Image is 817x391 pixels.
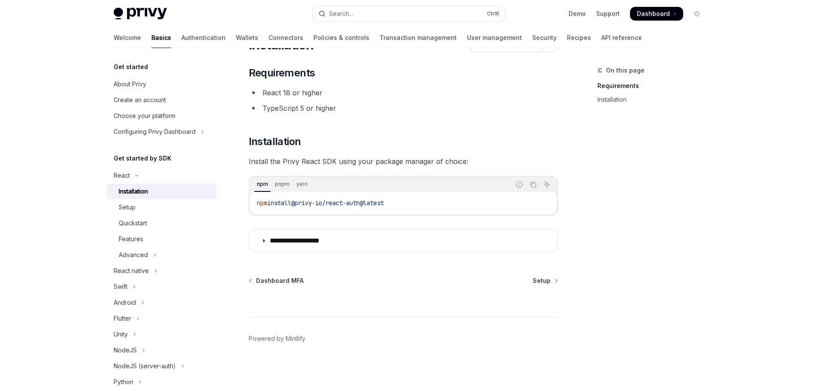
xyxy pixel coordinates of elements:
button: Report incorrect code [514,179,525,190]
a: Requirements [597,79,711,93]
span: Installation [249,135,301,149]
a: Support [596,9,620,18]
button: Toggle Unity section [107,327,217,342]
div: Android [114,297,136,308]
a: About Privy [107,76,217,92]
div: Installation [119,186,148,197]
a: Basics [151,27,171,48]
a: Policies & controls [314,27,369,48]
a: Setup [533,276,557,285]
div: Configuring Privy Dashboard [114,127,196,137]
div: yarn [294,179,310,189]
div: Unity [114,329,128,339]
a: Recipes [567,27,591,48]
button: Toggle Flutter section [107,311,217,326]
div: Features [119,234,143,244]
button: Toggle NodeJS section [107,343,217,358]
button: Open search [313,6,505,21]
a: Choose your platform [107,108,217,124]
div: Python [114,377,133,387]
div: npm [254,179,271,189]
span: Setup [533,276,551,285]
button: Toggle React section [107,168,217,183]
span: On this page [606,65,645,76]
a: Powered by Mintlify [249,334,305,343]
a: Wallets [236,27,258,48]
div: Swift [114,282,127,292]
span: Ctrl K [487,10,500,17]
div: Quickstart [119,218,147,228]
button: Toggle Android section [107,295,217,310]
a: Create an account [107,92,217,108]
div: Choose your platform [114,111,175,121]
a: Dashboard [630,7,683,21]
img: light logo [114,8,167,20]
span: Dashboard [637,9,670,18]
h5: Get started [114,62,148,72]
button: Toggle Swift section [107,279,217,294]
span: Install the Privy React SDK using your package manager of choice: [249,155,558,167]
span: @privy-io/react-auth@latest [291,199,384,207]
div: React [114,170,130,181]
button: Toggle React native section [107,263,217,279]
button: Toggle Configuring Privy Dashboard section [107,124,217,139]
a: Features [107,231,217,247]
span: npm [257,199,267,207]
a: User management [467,27,522,48]
button: Toggle dark mode [690,7,704,21]
div: NodeJS [114,345,137,355]
a: API reference [601,27,642,48]
a: Security [532,27,557,48]
li: TypeScript 5 or higher [249,102,558,114]
a: Installation [107,184,217,199]
a: Dashboard MFA [250,276,304,285]
li: React 18 or higher [249,87,558,99]
div: Search... [329,9,353,19]
span: Dashboard MFA [256,276,304,285]
div: Create an account [114,95,166,105]
a: Welcome [114,27,141,48]
div: React native [114,266,149,276]
a: Setup [107,200,217,215]
a: Installation [597,93,711,106]
button: Ask AI [541,179,552,190]
button: Toggle Python section [107,374,217,390]
div: About Privy [114,79,146,89]
h5: Get started by SDK [114,153,172,164]
button: Toggle NodeJS (server-auth) section [107,358,217,374]
div: Flutter [114,313,131,324]
div: Setup [119,202,136,212]
a: Authentication [181,27,226,48]
div: NodeJS (server-auth) [114,361,176,371]
a: Demo [569,9,586,18]
div: pnpm [272,179,292,189]
div: Advanced [119,250,148,260]
span: install [267,199,291,207]
button: Toggle Advanced section [107,247,217,263]
button: Copy the contents from the code block [528,179,539,190]
a: Transaction management [380,27,457,48]
span: Requirements [249,66,315,80]
a: Quickstart [107,215,217,231]
a: Connectors [268,27,303,48]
